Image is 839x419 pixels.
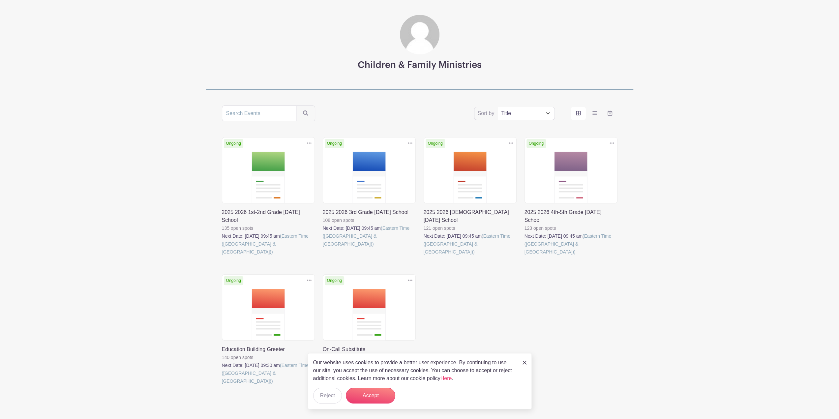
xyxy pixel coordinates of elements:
button: Reject [313,388,342,404]
label: Sort by [478,109,496,117]
div: order and view [571,107,617,120]
p: Our website uses cookies to provide a better user experience. By continuing to use our site, you ... [313,359,516,382]
img: default-ce2991bfa6775e67f084385cd625a349d9dcbb7a52a09fb2fda1e96e2d18dcdb.png [400,15,439,54]
a: Here [440,375,452,381]
h3: Children & Family Ministries [358,60,482,71]
button: Accept [346,388,395,404]
input: Search Events [222,105,296,121]
img: close_button-5f87c8562297e5c2d7936805f587ecaba9071eb48480494691a3f1689db116b3.svg [523,361,526,365]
